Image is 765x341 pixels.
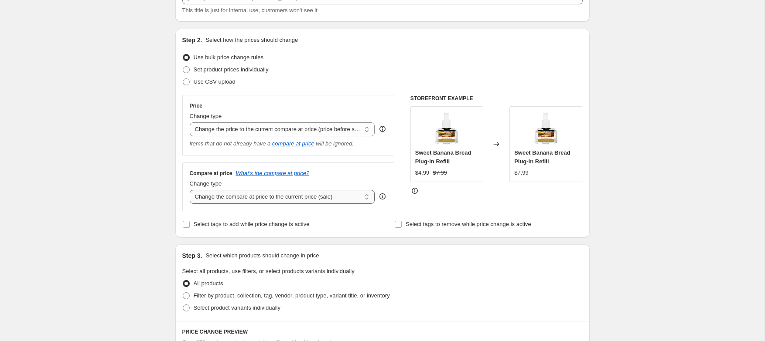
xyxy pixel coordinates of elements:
h6: STOREFRONT EXAMPLE [410,95,583,102]
img: Sweet-Banana-Bread-Plug-in-Refill_088490b6_80x.jpg [529,111,564,146]
span: Use bulk price change rules [194,54,263,61]
div: help [378,192,387,201]
h3: Price [190,102,202,109]
span: Change type [190,180,222,187]
span: Sweet Banana Bread Plug-in Refill [514,149,570,165]
span: Select product variants individually [194,304,280,311]
span: Use CSV upload [194,78,236,85]
div: $4.99 [415,169,430,177]
span: Select all products, use filters, or select products variants individually [182,268,355,274]
img: Sweet-Banana-Bread-Plug-in-Refill_088490b6_80x.jpg [429,111,464,146]
strike: $7.99 [433,169,447,177]
span: Sweet Banana Bread Plug-in Refill [415,149,471,165]
h2: Step 2. [182,36,202,44]
span: This title is just for internal use, customers won't see it [182,7,318,14]
i: Items that do not already have a [190,140,271,147]
h6: PRICE CHANGE PREVIEW [182,328,583,335]
span: Change type [190,113,222,119]
span: All products [194,280,223,287]
h3: Compare at price [190,170,232,177]
p: Select which products should change in price [205,251,319,260]
div: $7.99 [514,169,529,177]
p: Select how the prices should change [205,36,298,44]
button: compare at price [272,140,314,147]
div: help [378,125,387,133]
span: Set product prices individually [194,66,269,73]
span: Select tags to remove while price change is active [406,221,531,227]
h2: Step 3. [182,251,202,260]
button: What's the compare at price? [236,170,310,176]
span: Select tags to add while price change is active [194,221,310,227]
span: Filter by product, collection, tag, vendor, product type, variant title, or inventory [194,292,390,299]
i: will be ignored. [316,140,354,147]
